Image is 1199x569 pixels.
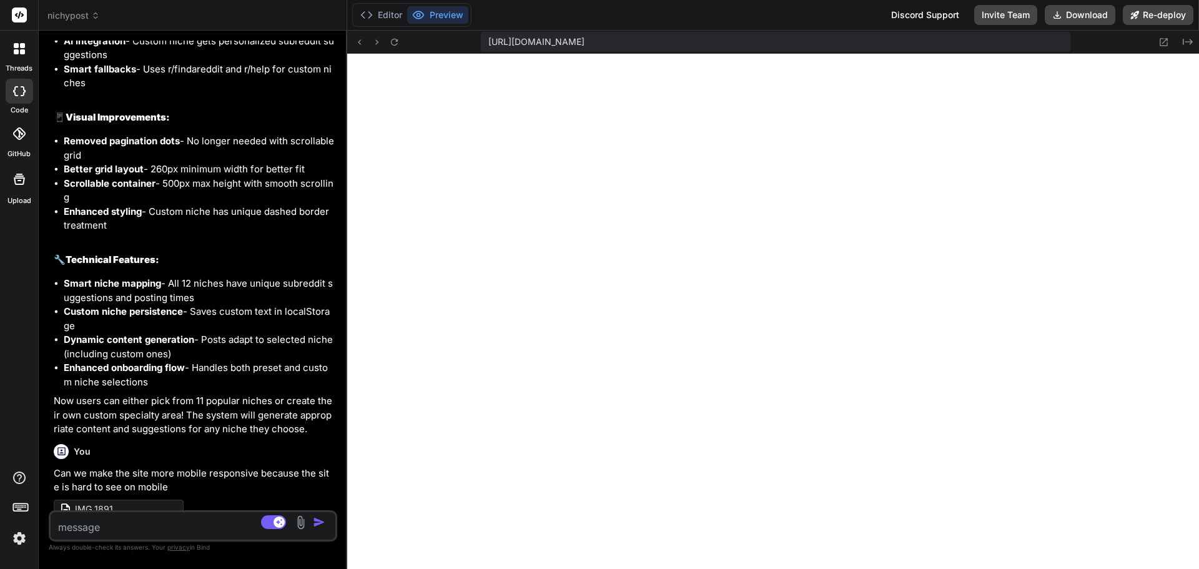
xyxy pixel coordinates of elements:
h2: 🔧 [54,253,335,267]
strong: Removed pagination dots [64,135,180,147]
label: code [11,105,28,116]
li: - 260px minimum width for better fit [64,162,335,177]
span: [URL][DOMAIN_NAME] [488,36,585,48]
strong: Better grid layout [64,163,144,175]
strong: Smart niche mapping [64,277,161,289]
p: Always double-check its answers. Your in Bind [49,542,337,553]
strong: Scrollable container [64,177,155,189]
h6: You [74,445,91,458]
button: Download [1045,5,1115,25]
li: - Uses r/findareddit and r/help for custom niches [64,62,335,91]
div: Discord Support [884,5,967,25]
button: Invite Team [974,5,1037,25]
strong: Visual Improvements: [66,111,170,123]
strong: Enhanced styling [64,205,142,217]
h2: 📱 [54,111,335,125]
img: settings [9,528,30,549]
li: - No longer needed with scrollable grid [64,134,335,162]
button: Preview [407,6,468,24]
p: Can we make the site more mobile responsive because the site is hard to see on mobile [54,467,335,495]
li: - Handles both preset and custom niche selections [64,361,335,389]
label: GitHub [7,149,31,159]
strong: Dynamic content generation [64,334,194,345]
li: - Custom niche gets personalized subreddit suggestions [64,34,335,62]
label: threads [6,63,32,74]
img: attachment [294,515,308,530]
strong: Technical Features: [66,254,159,265]
strong: Smart fallbacks [64,63,136,75]
li: - Posts adapt to selected niche (including custom ones) [64,333,335,361]
button: Editor [355,6,407,24]
li: - Custom niche has unique dashed border treatment [64,205,335,233]
strong: Enhanced onboarding flow [64,362,185,374]
span: nichypost [47,9,100,22]
span: privacy [167,543,190,551]
strong: AI integration [64,35,126,47]
label: Upload [7,195,31,206]
li: - 500px max height with smooth scrolling [64,177,335,205]
strong: Custom niche persistence [64,305,183,317]
span: IMG_1891 [75,503,175,516]
li: - All 12 niches have unique subreddit suggestions and posting times [64,277,335,305]
img: icon [313,516,325,528]
button: Re-deploy [1123,5,1193,25]
p: Now users can either pick from 11 popular niches or create their own custom specialty area! The s... [54,394,335,437]
li: - Saves custom text in localStorage [64,305,335,333]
